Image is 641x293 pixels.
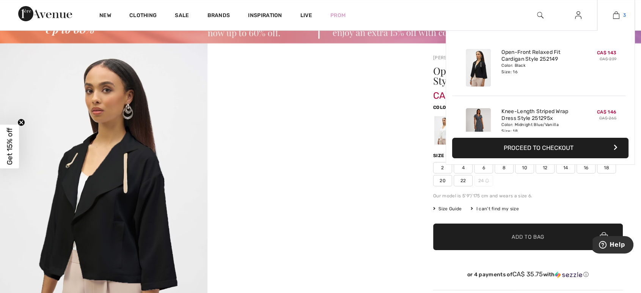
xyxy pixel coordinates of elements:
span: Size Guide [433,205,462,212]
img: 1ère Avenue [18,6,72,21]
button: Close teaser [17,119,25,126]
span: 16 [577,162,595,173]
img: Sezzle [555,271,582,278]
img: My Info [575,11,581,20]
a: 3 [597,11,635,20]
img: Knee-Length Striped Wrap Dress Style 251295x [466,108,491,146]
div: Size ([GEOGRAPHIC_DATA]/[GEOGRAPHIC_DATA]): [433,152,560,159]
span: 18 [597,162,616,173]
img: search the website [537,11,544,20]
div: Our model is 5'9"/175 cm and wears a size 6. [433,192,623,199]
a: Clothing [129,12,157,20]
span: 4 [454,162,473,173]
span: CA$ 143 [597,50,616,55]
a: New [99,12,111,20]
span: 3 [623,12,626,19]
span: CA$ 35.75 [512,270,543,278]
span: CA$ 146 [597,109,616,115]
div: Vanilla 30 [434,116,454,145]
div: I can't find my size [471,205,518,212]
span: CA$ 143 [433,83,469,101]
a: Sign In [569,11,588,20]
span: 8 [495,162,514,173]
span: 6 [474,162,493,173]
span: 2 [433,162,452,173]
s: CA$ 239 [600,57,616,61]
a: Live [300,11,312,19]
div: Color: Midnight Blue/Vanilla Size: 18 [501,122,576,134]
img: My Bag [613,11,619,20]
img: Bag.svg [600,232,608,242]
span: 10 [515,162,534,173]
iframe: Opens a widget where you can find more information [592,236,633,255]
span: Inspiration [248,12,282,20]
a: Prom [330,11,346,19]
div: or 4 payments ofCA$ 35.75withSezzle Click to learn more about Sezzle [433,271,623,281]
span: 24 [474,175,493,186]
span: 12 [536,162,555,173]
h1: Open-front Relaxed Fit Cardigan Style 252149 [433,66,591,86]
span: Color: [433,105,451,110]
a: Brands [207,12,230,20]
a: Open-Front Relaxed Fit Cardigan Style 252149 [501,49,576,63]
div: Color: Black Size: 16 [501,63,576,75]
a: [PERSON_NAME] [433,55,471,60]
a: Knee-Length Striped Wrap Dress Style 251295x [501,108,576,122]
div: or 4 payments of with [433,271,623,278]
button: Proceed to Checkout [452,138,628,158]
span: 14 [556,162,575,173]
span: 20 [433,175,452,186]
video: Your browser does not support the video tag. [207,43,415,147]
button: Add to Bag [433,224,623,250]
span: 22 [454,175,473,186]
span: Get 15% off [5,128,14,165]
s: CA$ 265 [599,116,616,121]
img: Open-Front Relaxed Fit Cardigan Style 252149 [466,49,491,87]
span: Add to Bag [512,233,544,241]
img: ring-m.svg [485,179,489,183]
a: Sale [175,12,189,20]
